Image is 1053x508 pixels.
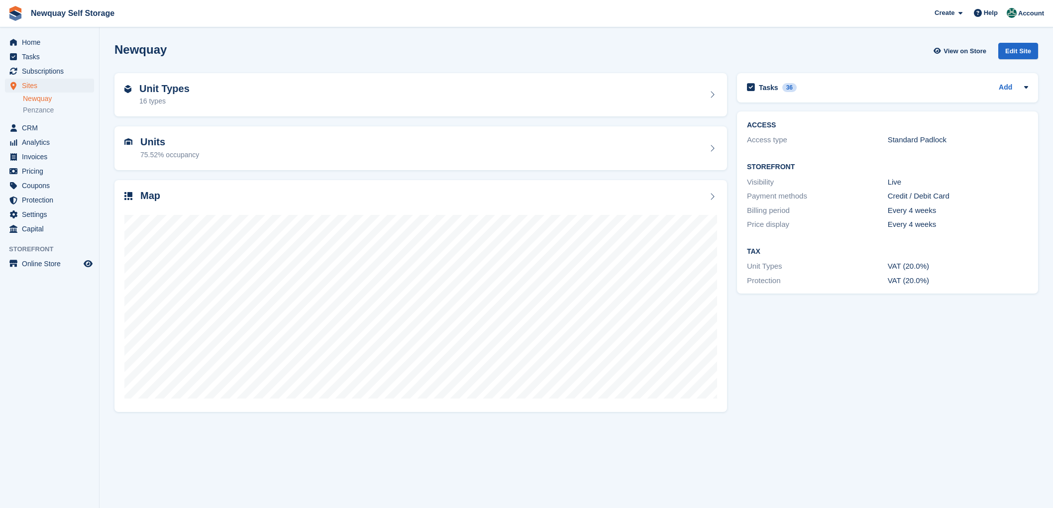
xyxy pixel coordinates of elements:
[22,164,82,178] span: Pricing
[114,180,727,412] a: Map
[22,150,82,164] span: Invoices
[5,179,94,193] a: menu
[5,50,94,64] a: menu
[5,150,94,164] a: menu
[22,193,82,207] span: Protection
[22,179,82,193] span: Coupons
[124,85,131,93] img: unit-type-icn-2b2737a686de81e16bb02015468b77c625bbabd49415b5ef34ead5e3b44a266d.svg
[932,43,990,59] a: View on Store
[114,126,727,170] a: Units 75.52% occupancy
[5,135,94,149] a: menu
[22,79,82,93] span: Sites
[124,138,132,145] img: unit-icn-7be61d7bf1b0ce9d3e12c5938cc71ed9869f7b940bace4675aadf7bd6d80202e.svg
[998,43,1038,63] a: Edit Site
[747,121,1028,129] h2: ACCESS
[140,150,199,160] div: 75.52% occupancy
[140,190,160,202] h2: Map
[140,136,199,148] h2: Units
[22,64,82,78] span: Subscriptions
[23,105,94,115] a: Penzance
[747,219,888,230] div: Price display
[22,222,82,236] span: Capital
[22,35,82,49] span: Home
[5,35,94,49] a: menu
[747,248,1028,256] h2: Tax
[888,219,1029,230] div: Every 4 weeks
[5,164,94,178] a: menu
[139,83,190,95] h2: Unit Types
[124,192,132,200] img: map-icn-33ee37083ee616e46c38cad1a60f524a97daa1e2b2c8c0bc3eb3415660979fc1.svg
[22,207,82,221] span: Settings
[5,121,94,135] a: menu
[888,177,1029,188] div: Live
[984,8,998,18] span: Help
[5,64,94,78] a: menu
[888,205,1029,216] div: Every 4 weeks
[747,134,888,146] div: Access type
[5,193,94,207] a: menu
[22,121,82,135] span: CRM
[5,207,94,221] a: menu
[5,222,94,236] a: menu
[935,8,954,18] span: Create
[114,73,727,117] a: Unit Types 16 types
[22,50,82,64] span: Tasks
[747,275,888,287] div: Protection
[27,5,118,21] a: Newquay Self Storage
[5,257,94,271] a: menu
[888,261,1029,272] div: VAT (20.0%)
[747,205,888,216] div: Billing period
[23,94,94,103] a: Newquay
[1007,8,1017,18] img: JON
[747,191,888,202] div: Payment methods
[22,135,82,149] span: Analytics
[1018,8,1044,18] span: Account
[888,134,1029,146] div: Standard Padlock
[888,275,1029,287] div: VAT (20.0%)
[747,177,888,188] div: Visibility
[999,82,1012,94] a: Add
[9,244,99,254] span: Storefront
[747,261,888,272] div: Unit Types
[747,163,1028,171] h2: Storefront
[22,257,82,271] span: Online Store
[82,258,94,270] a: Preview store
[998,43,1038,59] div: Edit Site
[888,191,1029,202] div: Credit / Debit Card
[782,83,797,92] div: 36
[139,96,190,106] div: 16 types
[5,79,94,93] a: menu
[759,83,778,92] h2: Tasks
[114,43,167,56] h2: Newquay
[944,46,986,56] span: View on Store
[8,6,23,21] img: stora-icon-8386f47178a22dfd0bd8f6a31ec36ba5ce8667c1dd55bd0f319d3a0aa187defe.svg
